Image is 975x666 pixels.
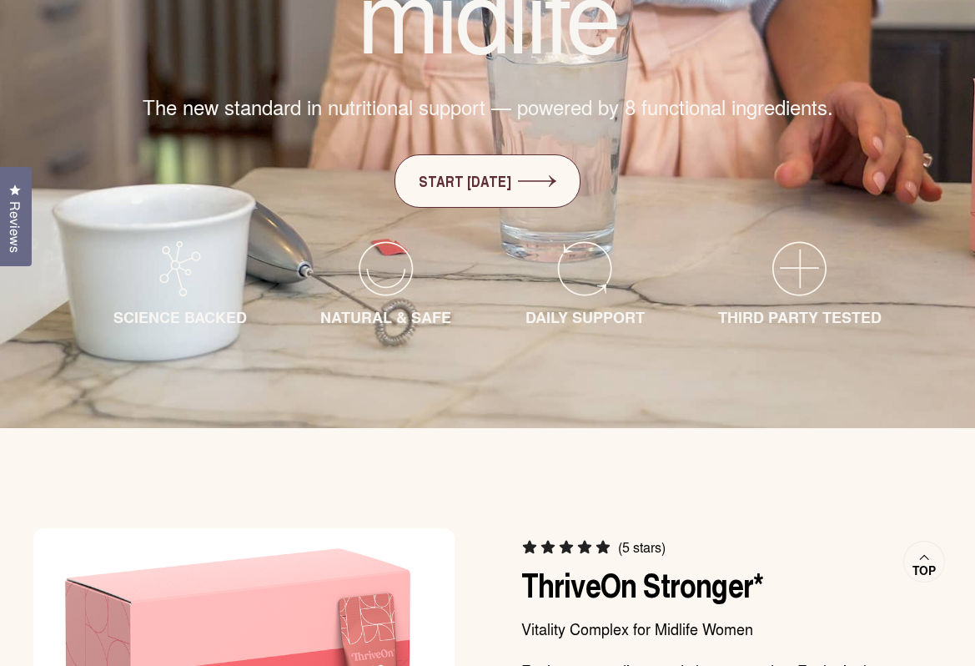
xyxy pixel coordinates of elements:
[912,563,936,578] span: Top
[521,560,764,608] a: ThriveOn Stronger*
[718,306,882,328] span: THIRD PARTY TESTED
[521,618,942,639] p: Vitality Complex for Midlife Women
[143,93,833,121] span: The new standard in nutritional support — powered by 8 functional ingredients.
[4,201,26,253] span: Reviews
[395,154,580,208] a: START [DATE]
[618,539,666,556] span: (5 stars)
[113,306,247,328] span: SCIENCE BACKED
[525,306,645,328] span: DAILY SUPPORT
[521,561,764,610] span: ThriveOn Stronger*
[320,306,451,328] span: NATURAL & SAFE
